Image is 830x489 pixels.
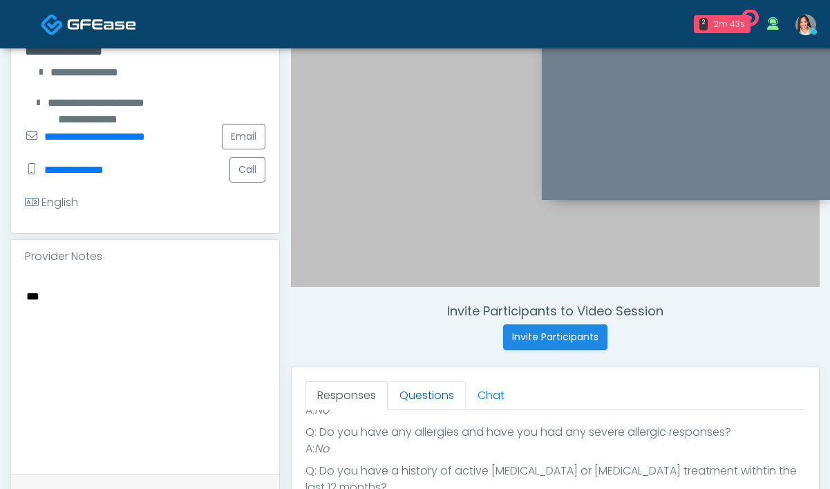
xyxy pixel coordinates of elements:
div: 2m 43s [713,18,745,30]
a: 2 2m 43s [686,10,759,39]
li: A: [305,441,805,457]
div: Provider Notes [11,240,279,273]
button: Call [229,157,265,183]
a: Docovia [41,1,136,46]
li: A: [305,402,805,418]
img: Docovia [41,13,64,36]
a: Chat [466,381,516,410]
button: Open LiveChat chat widget [11,6,53,47]
a: Email [222,124,265,149]
em: No [314,441,329,456]
li: Q: Do you have any allergies and have you had any severe allergic responses? [305,424,805,441]
em: No [314,402,329,418]
div: English [25,194,78,211]
h4: Invite Participants to Video Session [291,304,820,319]
button: Invite Participants [503,324,607,350]
img: Jennifer Ekeh [795,15,816,35]
a: Responses [305,381,388,410]
div: 2 [699,18,708,30]
img: Docovia [67,17,136,31]
a: Questions [388,381,466,410]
